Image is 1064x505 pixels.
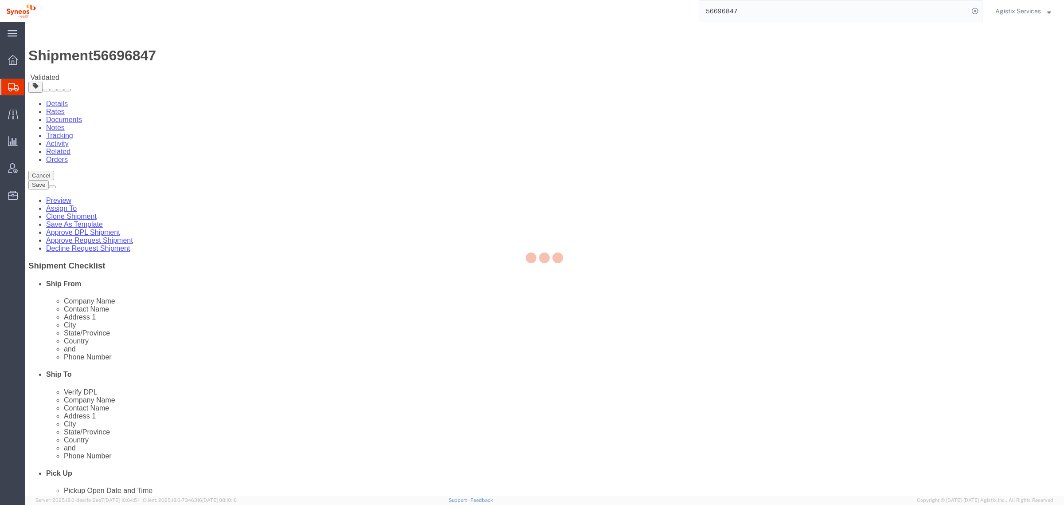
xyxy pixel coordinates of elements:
img: logo [6,4,36,18]
a: Feedback [470,497,493,503]
span: Server: 2025.18.0-daa1fe12ee7 [35,497,139,503]
span: Client: 2025.18.0-7346316 [143,497,237,503]
a: Support [449,497,471,503]
span: [DATE] 08:10:16 [202,497,237,503]
span: Copyright © [DATE]-[DATE] Agistix Inc., All Rights Reserved [917,497,1053,504]
input: Search for shipment number, reference number [699,0,969,22]
span: [DATE] 10:04:51 [104,497,139,503]
button: Agistix Services [995,6,1052,16]
span: Agistix Services [995,6,1041,16]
